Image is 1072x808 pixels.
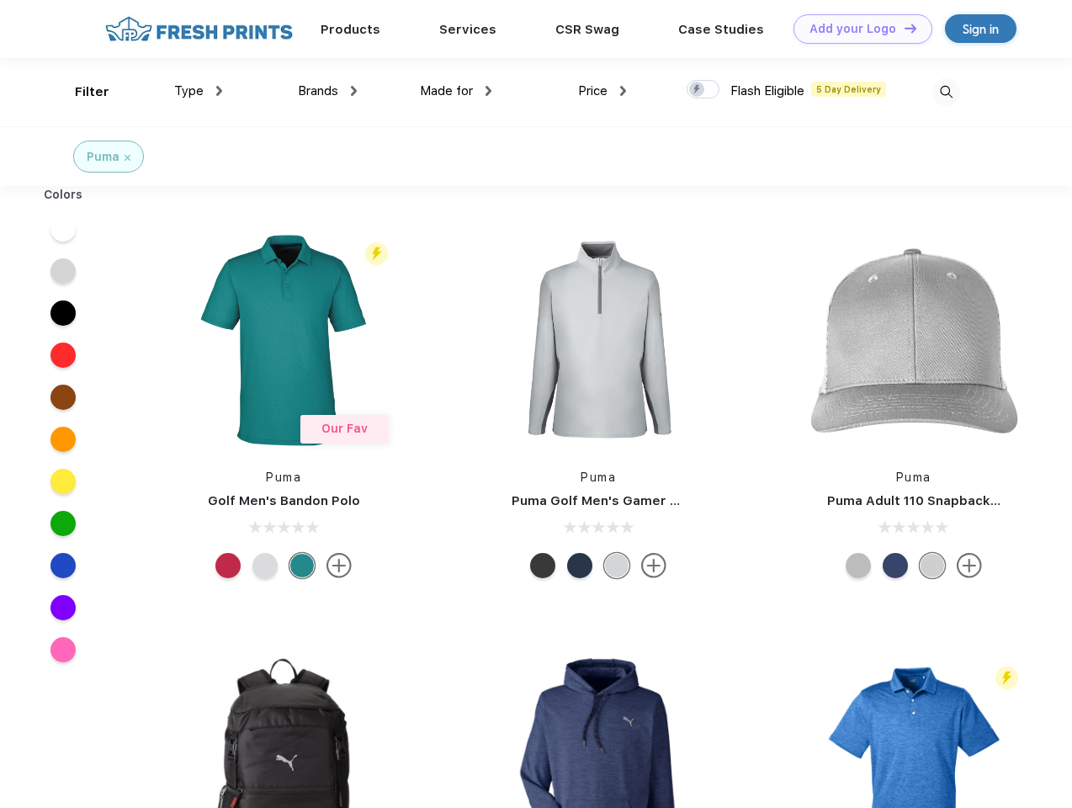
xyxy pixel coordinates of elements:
[730,83,804,98] span: Flash Eligible
[125,155,130,161] img: filter_cancel.svg
[420,83,473,98] span: Made for
[87,148,119,166] div: Puma
[932,78,960,106] img: desktop_search.svg
[945,14,1016,43] a: Sign in
[208,493,360,508] a: Golf Men's Bandon Polo
[555,22,619,37] a: CSR Swag
[216,86,222,96] img: dropdown.png
[995,667,1018,689] img: flash_active_toggle.svg
[321,422,368,435] span: Our Fav
[298,83,338,98] span: Brands
[75,82,109,102] div: Filter
[172,228,395,452] img: func=resize&h=266
[809,22,896,36] div: Add your Logo
[641,553,666,578] img: more.svg
[802,228,1026,452] img: func=resize&h=266
[604,553,629,578] div: High Rise
[174,83,204,98] span: Type
[883,553,908,578] div: Peacoat with Qut Shd
[920,553,945,578] div: Quarry Brt Whit
[486,228,710,452] img: func=resize&h=266
[581,470,616,484] a: Puma
[905,24,916,33] img: DT
[215,553,241,578] div: Ski Patrol
[578,83,608,98] span: Price
[365,242,388,265] img: flash_active_toggle.svg
[321,22,380,37] a: Products
[530,553,555,578] div: Puma Black
[963,19,999,39] div: Sign in
[896,470,931,484] a: Puma
[567,553,592,578] div: Navy Blazer
[100,14,298,44] img: fo%20logo%202.webp
[289,553,315,578] div: Green Lagoon
[351,86,357,96] img: dropdown.png
[620,86,626,96] img: dropdown.png
[957,553,982,578] img: more.svg
[439,22,496,37] a: Services
[512,493,777,508] a: Puma Golf Men's Gamer Golf Quarter-Zip
[31,186,96,204] div: Colors
[811,82,886,97] span: 5 Day Delivery
[326,553,352,578] img: more.svg
[252,553,278,578] div: High Rise
[266,470,301,484] a: Puma
[846,553,871,578] div: Quarry with Brt Whit
[486,86,491,96] img: dropdown.png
